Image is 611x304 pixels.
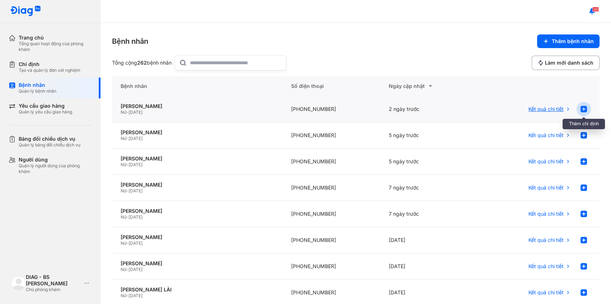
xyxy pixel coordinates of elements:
div: Quản lý người dùng của phòng khám [19,163,92,174]
span: [DATE] [129,136,143,141]
div: 2 ngày trước [380,96,478,122]
div: Quản lý bệnh nhân [19,88,56,94]
img: logo [10,6,41,17]
span: 33 [592,7,599,12]
div: Yêu cầu giao hàng [19,103,72,109]
div: [PHONE_NUMBER] [283,96,380,122]
div: 5 ngày trước [380,149,478,175]
span: [DATE] [129,109,143,115]
div: Người dùng [19,156,92,163]
span: [DATE] [129,162,143,167]
span: Nữ [121,214,126,220]
div: [PHONE_NUMBER] [283,122,380,149]
img: logo [11,276,26,290]
span: Kết quả chi tiết [528,106,564,112]
div: 5 ngày trước [380,122,478,149]
div: [PERSON_NAME] [121,260,274,267]
span: - [126,214,129,220]
div: [PERSON_NAME] [121,155,274,162]
span: - [126,188,129,193]
span: Thêm bệnh nhân [552,38,594,45]
div: [PHONE_NUMBER] [283,227,380,253]
div: [DATE] [380,253,478,280]
div: [DATE] [380,227,478,253]
div: 7 ngày trước [380,201,478,227]
div: [PHONE_NUMBER] [283,175,380,201]
span: Nữ [121,293,126,298]
div: Tổng cộng bệnh nhân [112,60,172,66]
div: [PERSON_NAME] [121,234,274,240]
div: [PHONE_NUMBER] [283,201,380,227]
span: Kết quả chi tiết [528,158,564,165]
span: Kết quả chi tiết [528,263,564,270]
div: Tổng quan hoạt động của phòng khám [19,41,92,52]
button: Thêm bệnh nhân [537,34,600,48]
span: [DATE] [129,267,143,272]
span: [DATE] [129,293,143,298]
div: Quản lý yêu cầu giao hàng [19,109,72,115]
span: [DATE] [129,214,143,220]
span: Kết quả chi tiết [528,237,564,243]
div: Bệnh nhân [19,82,56,88]
span: - [126,240,129,246]
span: Nữ [121,136,126,141]
span: Kết quả chi tiết [528,132,564,139]
div: DIAG - BS [PERSON_NAME] [26,274,81,287]
div: Bệnh nhân [112,36,148,46]
div: Bệnh nhân [112,76,283,96]
span: Nữ [121,109,126,115]
div: [PERSON_NAME] [121,182,274,188]
div: Ngày cập nhật [389,82,469,90]
div: Chỉ định [19,61,80,67]
div: Bảng đối chiếu dịch vụ [19,136,80,142]
div: 7 ngày trước [380,175,478,201]
div: Quản lý bảng đối chiếu dịch vụ [19,142,80,148]
div: Trang chủ [19,34,92,41]
span: - [126,267,129,272]
div: [PERSON_NAME] [121,103,274,109]
span: 262 [137,60,147,66]
span: Nữ [121,240,126,246]
span: Làm mới danh sách [545,60,593,66]
span: Kết quả chi tiết [528,289,564,296]
div: [PERSON_NAME] [121,208,274,214]
span: - [126,162,129,167]
span: [DATE] [129,188,143,193]
span: Kết quả chi tiết [528,211,564,217]
span: Nữ [121,267,126,272]
span: - [126,109,129,115]
span: Kết quả chi tiết [528,184,564,191]
div: [PHONE_NUMBER] [283,253,380,280]
span: - [126,136,129,141]
div: Chủ phòng khám [26,287,81,293]
span: Nữ [121,188,126,193]
div: Số điện thoại [283,76,380,96]
div: [PERSON_NAME] LÀI [121,286,274,293]
button: Làm mới danh sách [532,56,600,70]
span: - [126,293,129,298]
div: Tạo và quản lý đơn xét nghiệm [19,67,80,73]
span: [DATE] [129,240,143,246]
div: [PHONE_NUMBER] [283,149,380,175]
div: [PERSON_NAME] [121,129,274,136]
span: Nữ [121,162,126,167]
